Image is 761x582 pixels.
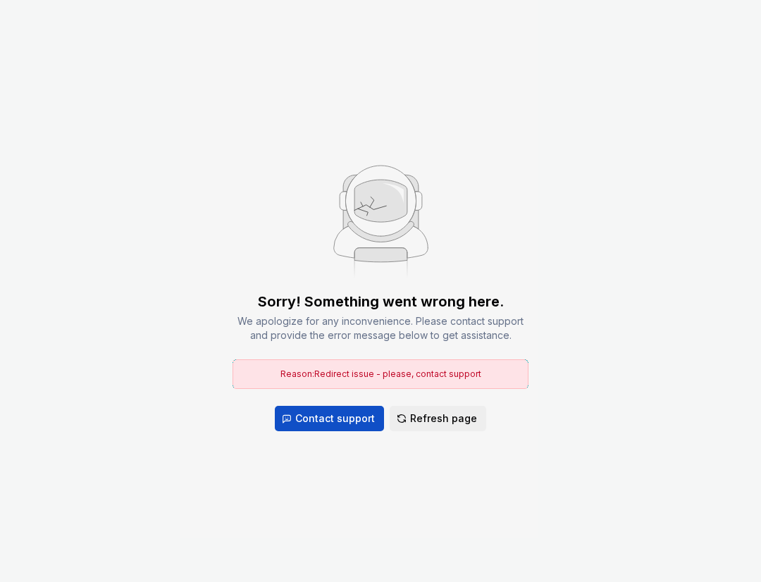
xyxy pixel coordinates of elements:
[233,314,528,342] div: We apologize for any inconvenience. Please contact support and provide the error message below to...
[275,406,384,431] button: Contact support
[258,292,504,311] div: Sorry! Something went wrong here.
[410,411,477,426] span: Refresh page
[280,369,481,379] span: Reason: Redirect issue - please, contact support
[295,411,375,426] span: Contact support
[390,406,486,431] button: Refresh page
